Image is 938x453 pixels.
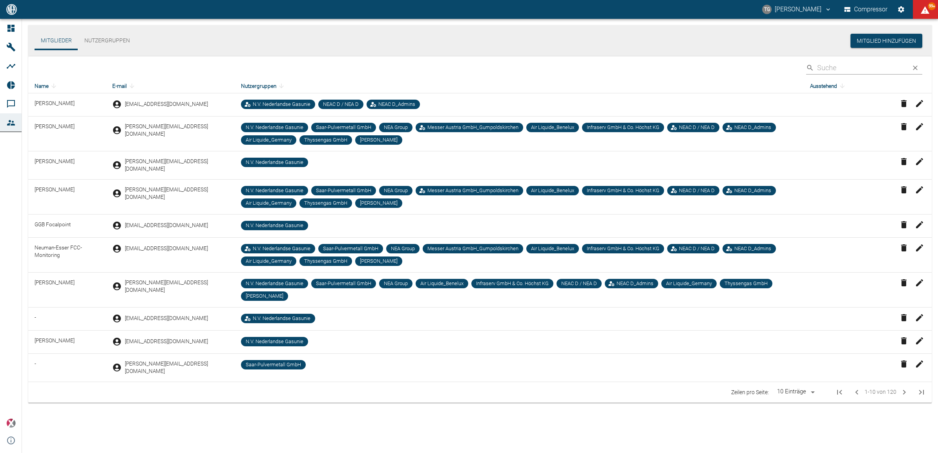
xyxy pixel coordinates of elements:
[830,383,849,402] span: Erste Seite
[35,31,78,50] button: Mitglieder
[243,222,307,229] span: N.V. Nederlandse Gasunie
[301,200,350,207] span: Thyssengas GmbH
[357,136,401,144] span: [PERSON_NAME]
[806,64,814,72] svg: Suche
[896,384,912,400] button: Next Page
[243,280,307,287] span: N.V. Nederlandse Gasunie
[676,187,718,195] span: NEAC D / NEA D
[810,81,888,91] div: Ausstehend
[243,258,295,265] span: Air Liquide_Germany
[676,245,718,253] span: NEAC D / NEA D
[775,388,808,396] div: 10 Einträge
[912,383,931,402] span: Letzte Seite
[676,124,718,131] span: NEAC D / NEA D
[301,258,350,265] span: Thyssengas GmbH
[28,353,106,382] td: -
[125,315,208,322] span: [EMAIL_ADDRESS][DOMAIN_NAME]
[849,384,865,400] span: Vorherige Seite
[125,222,208,229] span: [EMAIL_ADDRESS][DOMAIN_NAME]
[112,81,137,91] span: E-mail
[381,280,411,287] span: NEA Group
[313,280,374,287] span: Saar-Pulvermetall GmbH
[558,280,600,287] span: NEAC D / NEA D
[243,159,307,166] span: N.V. Nederlandse Gasunie
[250,245,314,253] span: N.V. Nederlandse Gasunie
[731,187,774,195] span: NEAC D_Admins
[473,280,552,287] span: Infraserv GmbH & Co. Höchst KG
[584,124,662,131] span: Infraserv GmbH & Co. Höchst KG
[663,280,715,287] span: Air Liquide_Germany
[241,81,797,91] div: Nutzergruppen
[928,2,936,10] span: 99+
[850,34,922,48] button: Mitglied hinzufügen
[843,2,889,16] button: Compressor
[375,101,418,108] span: NEAC D_Admins
[28,151,106,180] td: [PERSON_NAME]
[243,136,295,144] span: Air Liquide_Germany
[424,187,522,195] span: Messer Austria GmbH_Gumpoldskirchen
[28,214,106,237] td: GGB Focalpoint
[810,81,847,91] span: Ausstehend
[125,158,229,173] span: [PERSON_NAME][EMAIL_ADDRESS][DOMAIN_NAME]
[528,187,577,195] span: Air Liquide_Benelux
[613,280,657,287] span: NEAC D_Admins
[721,280,771,287] span: Thyssengas GmbH
[731,388,769,396] p: Zeilen pro Seite:
[817,61,905,75] input: Search
[912,383,931,402] button: Last Page
[313,187,374,195] span: Saar-Pulvermetall GmbH
[313,124,374,131] span: Saar-Pulvermetall GmbH
[35,81,100,91] div: Name
[28,116,106,151] td: [PERSON_NAME]
[417,280,467,287] span: Air Liquide_Benelux
[243,124,307,131] span: N.V. Nederlandse Gasunie
[243,187,307,195] span: N.V. Nederlandse Gasunie
[388,245,418,253] span: NEA Group
[28,330,106,353] td: [PERSON_NAME]
[243,338,307,346] span: N.V. Nederlandse Gasunie
[301,136,350,144] span: Thyssengas GmbH
[125,245,208,252] span: [EMAIL_ADDRESS][DOMAIN_NAME]
[250,315,314,322] span: N.V. Nederlandse Gasunie
[243,293,287,300] span: [PERSON_NAME]
[125,360,229,375] span: [PERSON_NAME][EMAIL_ADDRESS][DOMAIN_NAME]
[320,101,362,108] span: NEAC D / NEA D
[6,418,16,428] img: Xplore Logo
[584,187,662,195] span: Infraserv GmbH & Co. Höchst KG
[528,245,577,253] span: Air Liquide_Benelux
[424,245,522,253] span: Messer Austria GmbH_Gumpoldskirchen
[731,124,774,131] span: NEAC D_Admins
[243,200,295,207] span: Air Liquide_Germany
[243,361,304,369] span: Saar-Pulvermetall GmbH
[894,2,908,16] button: Einstellungen
[28,179,106,214] td: [PERSON_NAME]
[762,5,772,14] div: TG
[125,279,229,294] span: [PERSON_NAME][EMAIL_ADDRESS][DOMAIN_NAME]
[896,384,912,400] span: Nächste Seite
[381,124,411,131] span: NEA Group
[125,100,208,108] span: [EMAIL_ADDRESS][DOMAIN_NAME]
[5,4,18,15] img: logo
[35,81,59,91] span: Name
[28,272,106,307] td: [PERSON_NAME]
[731,245,774,253] span: NEAC D_Admins
[125,186,229,201] span: [PERSON_NAME][EMAIL_ADDRESS][DOMAIN_NAME]
[78,31,136,50] button: Nutzergruppen
[357,258,401,265] span: [PERSON_NAME]
[250,101,314,108] span: N.V. Nederlandse Gasunie
[424,124,522,131] span: Messer Austria GmbH_Gumpoldskirchen
[320,245,381,253] span: Saar-Pulvermetall GmbH
[528,124,577,131] span: Air Liquide_Benelux
[125,338,208,345] span: [EMAIL_ADDRESS][DOMAIN_NAME]
[112,81,229,91] div: E-mail
[28,307,106,330] td: -
[28,237,106,272] td: Neuman-Esser FCC-Monitoring
[865,388,896,397] span: 1-10 von 120
[584,245,662,253] span: Infraserv GmbH & Co. Höchst KG
[381,187,411,195] span: NEA Group
[761,2,833,16] button: thomas.gregoir@neuman-esser.com
[125,123,229,138] span: [PERSON_NAME][EMAIL_ADDRESS][DOMAIN_NAME]
[357,200,401,207] span: [PERSON_NAME]
[241,81,287,91] span: Nutzergruppen
[28,93,106,116] td: [PERSON_NAME]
